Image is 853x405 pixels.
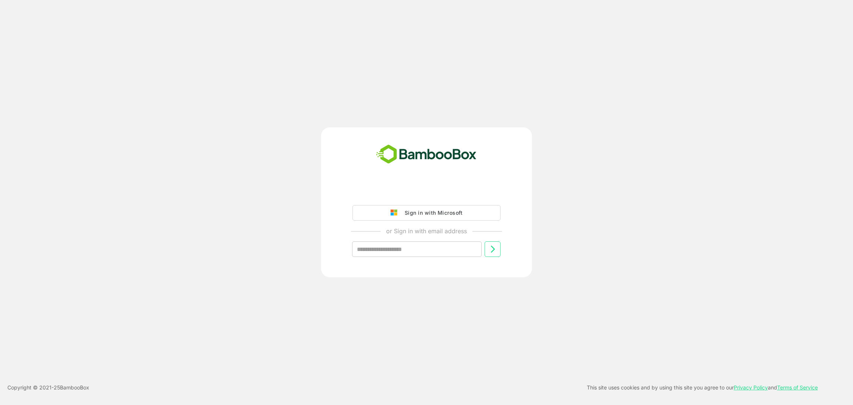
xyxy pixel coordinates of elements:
[587,383,818,392] p: This site uses cookies and by using this site you agree to our and
[372,142,481,167] img: bamboobox
[777,384,818,391] a: Terms of Service
[401,208,462,218] div: Sign in with Microsoft
[386,227,467,235] p: or Sign in with email address
[391,210,401,216] img: google
[352,205,501,221] button: Sign in with Microsoft
[734,384,768,391] a: Privacy Policy
[7,383,89,392] p: Copyright © 2021- 25 BambooBox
